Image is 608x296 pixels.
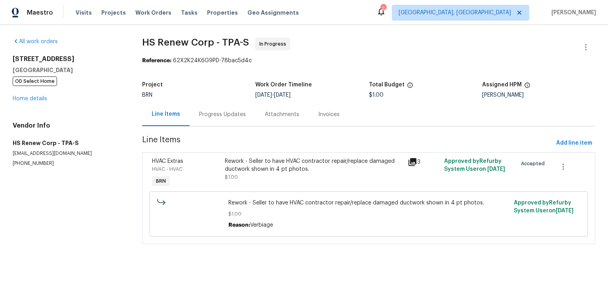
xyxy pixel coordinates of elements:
span: Verbiage [250,222,273,228]
div: Invoices [318,111,340,118]
span: [DATE] [556,208,574,214]
span: In Progress [259,40,289,48]
span: Visits [76,9,92,17]
p: [PHONE_NUMBER] [13,160,123,167]
span: Reason: [228,222,250,228]
span: Projects [101,9,126,17]
h4: Vendor Info [13,122,123,130]
h5: [GEOGRAPHIC_DATA] [13,66,123,74]
a: All work orders [13,39,58,44]
h5: Work Order Timeline [255,82,312,88]
span: Accepted [521,160,548,168]
span: [DATE] [255,92,272,98]
h2: [STREET_ADDRESS] [13,55,123,63]
span: Line Items [142,136,553,151]
span: HS Renew Corp - TPA-S [142,38,249,47]
div: [PERSON_NAME] [482,92,595,98]
span: Properties [207,9,238,17]
span: The total cost of line items that have been proposed by Opendoor. This sum includes line items th... [407,82,413,92]
span: BRN [142,92,152,98]
span: Maestro [27,9,53,17]
span: Tasks [181,10,198,15]
p: [EMAIL_ADDRESS][DOMAIN_NAME] [13,150,123,157]
h5: Assigned HPM [482,82,522,88]
div: Attachments [265,111,299,118]
span: $1.00 [225,175,238,180]
h5: Total Budget [369,82,405,88]
span: HVAC Extras [152,159,183,164]
h5: HS Renew Corp - TPA-S [13,139,123,147]
div: Progress Updates [199,111,246,118]
span: BRN [153,177,169,185]
a: Home details [13,96,47,101]
div: 2 [380,5,386,13]
div: 3 [408,157,439,167]
span: Approved by Refurby System User on [444,159,505,172]
b: Reference: [142,58,171,63]
span: - [255,92,291,98]
span: [GEOGRAPHIC_DATA], [GEOGRAPHIC_DATA] [399,9,511,17]
div: Line Items [152,110,180,118]
span: Rework - Seller to have HVAC contractor repair/replace damaged ductwork shown in 4 pt photos. [228,199,509,207]
span: [DATE] [487,166,505,172]
span: Approved by Refurby System User on [514,200,574,214]
span: OD Select Home [13,76,57,86]
span: $1.00 [228,210,509,218]
span: $1.00 [369,92,384,98]
span: The hpm assigned to this work order. [524,82,530,92]
div: Rework - Seller to have HVAC contractor repair/replace damaged ductwork shown in 4 pt photos. [225,157,403,173]
h5: Project [142,82,163,88]
span: [DATE] [274,92,291,98]
div: 62X2K24K6G9PD-78bac5d4c [142,57,595,65]
span: Work Orders [135,9,171,17]
span: HVAC - HVAC [152,167,182,172]
span: Geo Assignments [247,9,299,17]
span: Add line item [556,138,592,148]
span: [PERSON_NAME] [548,9,596,17]
button: Add line item [553,136,595,151]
